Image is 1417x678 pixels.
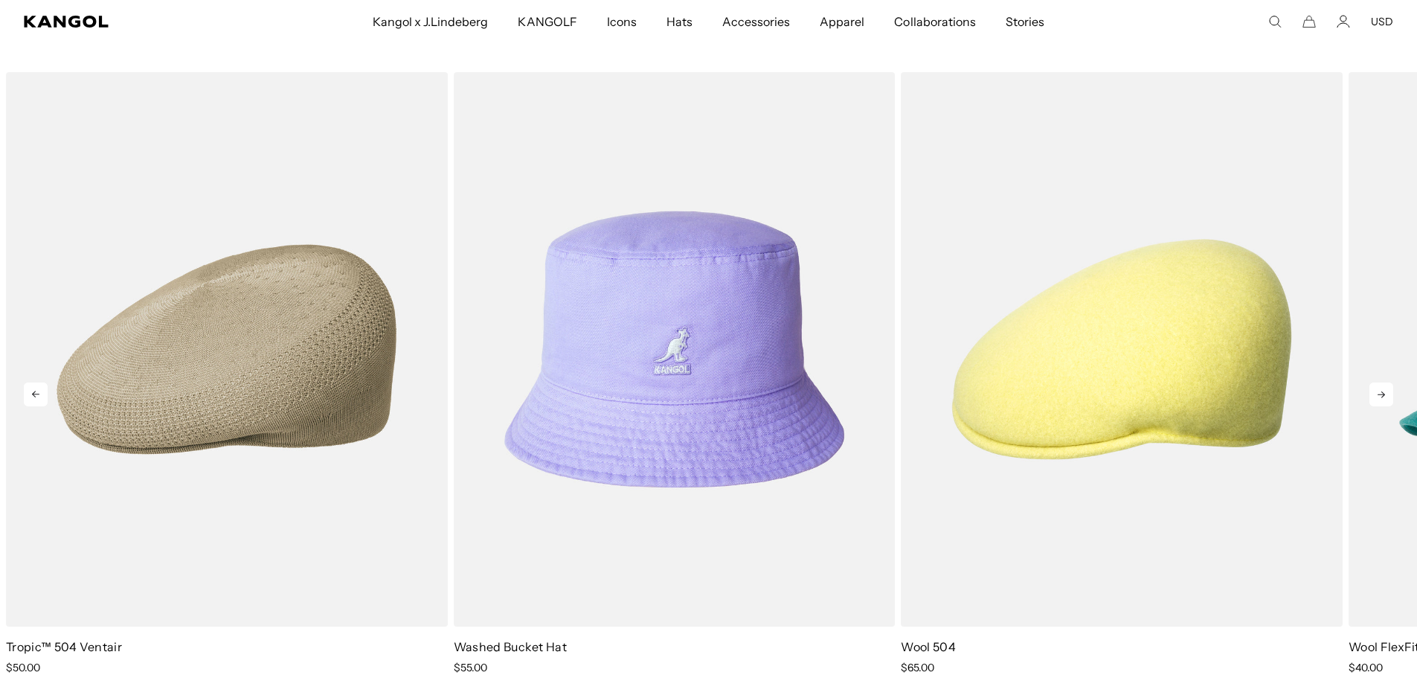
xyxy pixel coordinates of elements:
[24,16,246,28] a: Kangol
[6,72,448,627] img: Tropic™ 504 Ventair
[6,661,40,674] span: $50.00
[1268,15,1282,28] summary: Search here
[454,72,896,627] img: Washed Bucket Hat
[1337,15,1350,28] a: Account
[901,639,956,654] a: Wool 504
[1302,15,1316,28] button: Cart
[1349,661,1383,674] span: $40.00
[454,661,487,674] span: $55.00
[1371,15,1393,28] button: USD
[6,639,122,654] a: Tropic™ 504 Ventair
[454,639,567,654] a: Washed Bucket Hat
[901,661,934,674] span: $65.00
[901,72,1343,627] img: Wool 504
